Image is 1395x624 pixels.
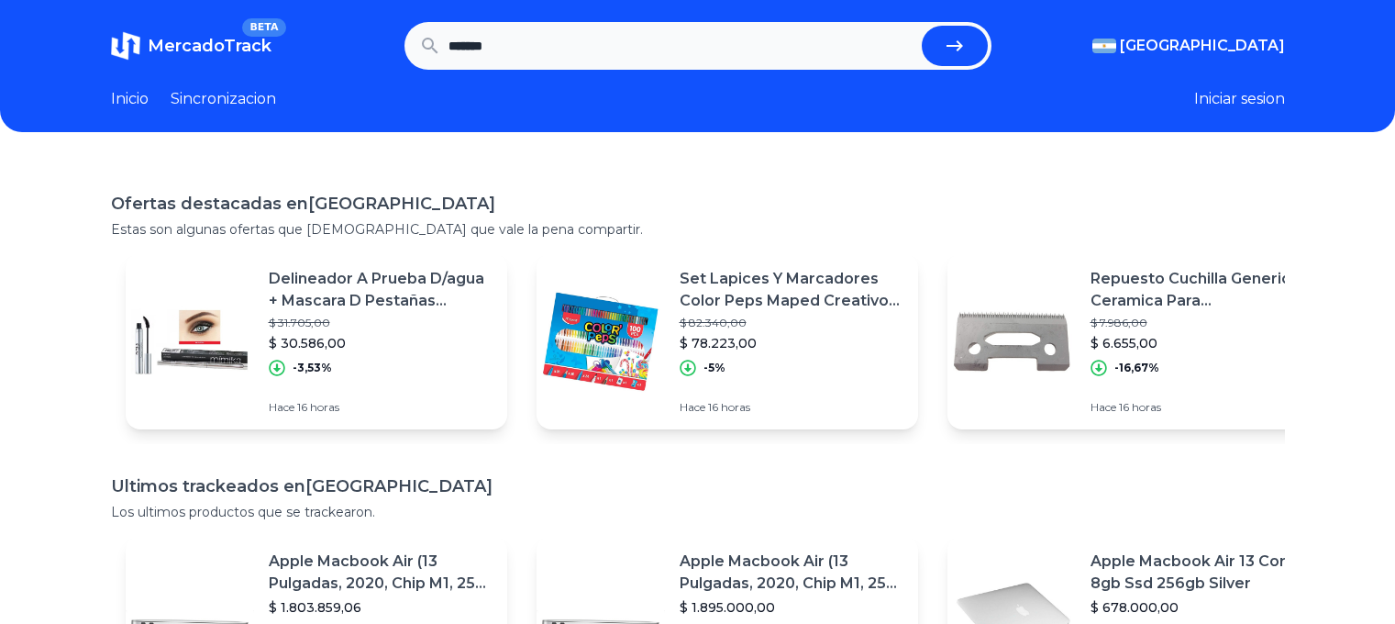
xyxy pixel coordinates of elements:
[1091,400,1314,415] p: Hace 16 horas
[269,268,493,312] p: Delineador A Prueba D/agua + Mascara D Pestañas Lidherma
[111,31,271,61] a: MercadoTrackBETA
[111,220,1285,239] p: Estas son algunas ofertas que [DEMOGRAPHIC_DATA] que vale la pena compartir.
[111,474,1285,499] h1: Ultimos trackeados en [GEOGRAPHIC_DATA]
[680,598,903,617] p: $ 1.895.000,00
[1091,268,1314,312] p: Repuesto Cuchilla Generico Ceramica Para [PERSON_NAME] Magic Clip
[680,316,903,330] p: $ 82.340,00
[703,361,725,375] p: -5%
[680,268,903,312] p: Set Lapices Y Marcadores Color Peps Maped Creativo 100 Pzs
[680,551,903,595] p: Apple Macbook Air (13 Pulgadas, 2020, Chip M1, 256 Gb De Ssd, 8 Gb De Ram) - Plata
[1091,598,1314,617] p: $ 678.000,00
[680,400,903,415] p: Hace 16 horas
[111,191,1285,217] h1: Ofertas destacadas en [GEOGRAPHIC_DATA]
[1091,334,1314,352] p: $ 6.655,00
[126,277,254,406] img: Featured image
[1114,361,1159,375] p: -16,67%
[269,598,493,617] p: $ 1.803.859,06
[1092,35,1285,57] button: [GEOGRAPHIC_DATA]
[111,503,1285,521] p: Los ultimos productos que se trackearon.
[947,253,1329,429] a: Featured imageRepuesto Cuchilla Generico Ceramica Para [PERSON_NAME] Magic Clip$ 7.986,00$ 6.655,...
[269,400,493,415] p: Hace 16 horas
[537,253,918,429] a: Featured imageSet Lapices Y Marcadores Color Peps Maped Creativo 100 Pzs$ 82.340,00$ 78.223,00-5%...
[1091,316,1314,330] p: $ 7.986,00
[1091,551,1314,595] p: Apple Macbook Air 13 Core I5 8gb Ssd 256gb Silver
[126,253,507,429] a: Featured imageDelineador A Prueba D/agua + Mascara D Pestañas Lidherma$ 31.705,00$ 30.586,00-3,53...
[111,88,149,110] a: Inicio
[242,18,285,37] span: BETA
[1194,88,1285,110] button: Iniciar sesion
[1120,35,1285,57] span: [GEOGRAPHIC_DATA]
[1092,39,1116,53] img: Argentina
[537,277,665,406] img: Featured image
[171,88,276,110] a: Sincronizacion
[148,36,271,56] span: MercadoTrack
[947,277,1076,406] img: Featured image
[293,361,332,375] p: -3,53%
[269,551,493,595] p: Apple Macbook Air (13 Pulgadas, 2020, Chip M1, 256 Gb De Ssd, 8 Gb De Ram) - Plata
[269,316,493,330] p: $ 31.705,00
[111,31,140,61] img: MercadoTrack
[269,334,493,352] p: $ 30.586,00
[680,334,903,352] p: $ 78.223,00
